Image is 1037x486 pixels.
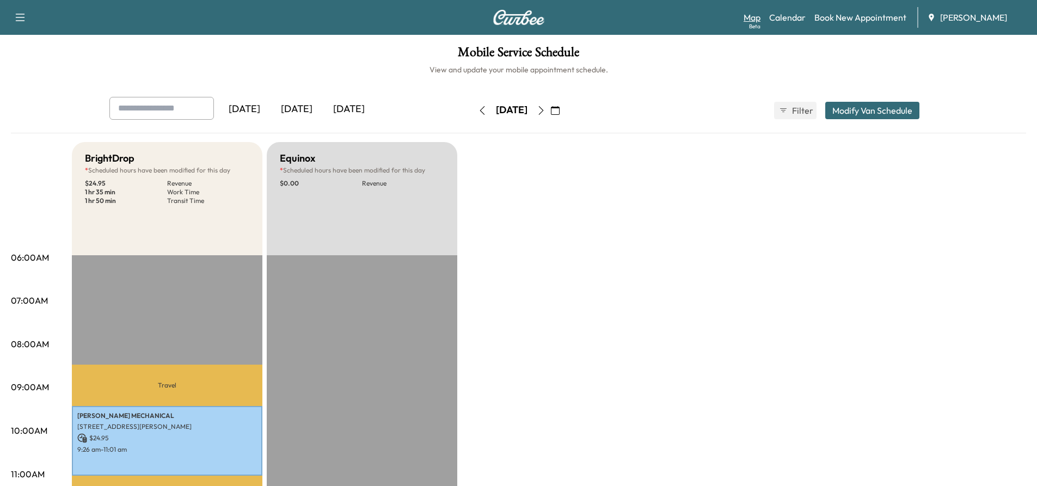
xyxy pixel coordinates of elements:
h5: Equinox [280,151,315,166]
span: Filter [792,104,812,117]
div: Beta [749,22,760,30]
p: 9:26 am - 11:01 am [77,445,257,454]
p: $ 0.00 [280,179,362,188]
p: Revenue [362,179,444,188]
a: Book New Appointment [814,11,906,24]
p: 07:00AM [11,294,48,307]
h6: View and update your mobile appointment schedule. [11,64,1026,75]
p: 09:00AM [11,380,49,393]
div: [DATE] [271,97,323,122]
p: 06:00AM [11,251,49,264]
p: 1 hr 50 min [85,196,167,205]
h5: BrightDrop [85,151,134,166]
div: [DATE] [218,97,271,122]
p: Work Time [167,188,249,196]
span: [PERSON_NAME] [940,11,1007,24]
p: 10:00AM [11,424,47,437]
p: [PERSON_NAME] MECHANICAL [77,411,257,420]
p: [STREET_ADDRESS][PERSON_NAME] [77,422,257,431]
div: [DATE] [496,103,527,117]
p: Scheduled hours have been modified for this day [280,166,444,175]
p: Scheduled hours have been modified for this day [85,166,249,175]
p: 08:00AM [11,337,49,350]
img: Curbee Logo [493,10,545,25]
button: Modify Van Schedule [825,102,919,119]
button: Filter [774,102,817,119]
p: Revenue [167,179,249,188]
p: 1 hr 35 min [85,188,167,196]
a: Calendar [769,11,806,24]
div: [DATE] [323,97,375,122]
p: 11:00AM [11,467,45,481]
p: Transit Time [167,196,249,205]
p: Travel [72,365,262,405]
a: MapBeta [744,11,760,24]
p: $ 24.95 [77,433,257,443]
p: $ 24.95 [85,179,167,188]
h1: Mobile Service Schedule [11,46,1026,64]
